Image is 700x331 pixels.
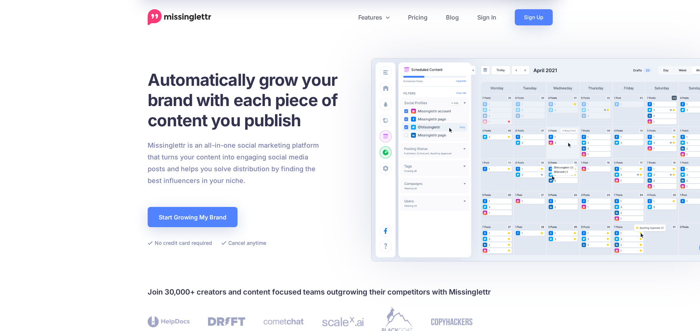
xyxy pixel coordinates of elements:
a: Sign In [468,9,506,25]
li: Cancel anytime [221,238,266,247]
a: Features [349,9,399,25]
a: Home [148,9,211,25]
a: Blog [437,9,468,25]
a: Pricing [399,9,437,25]
p: Missinglettr is an all-in-one social marketing platform that turns your content into engaging soc... [148,140,319,187]
li: No credit card required [148,238,212,247]
h1: Automatically grow your brand with each piece of content you publish [148,70,356,130]
a: Sign Up [515,9,553,25]
h4: Join 30,000+ creators and content focused teams outgrowing their competitors with Missinglettr [148,286,553,298]
a: Start Growing My Brand [148,207,238,227]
